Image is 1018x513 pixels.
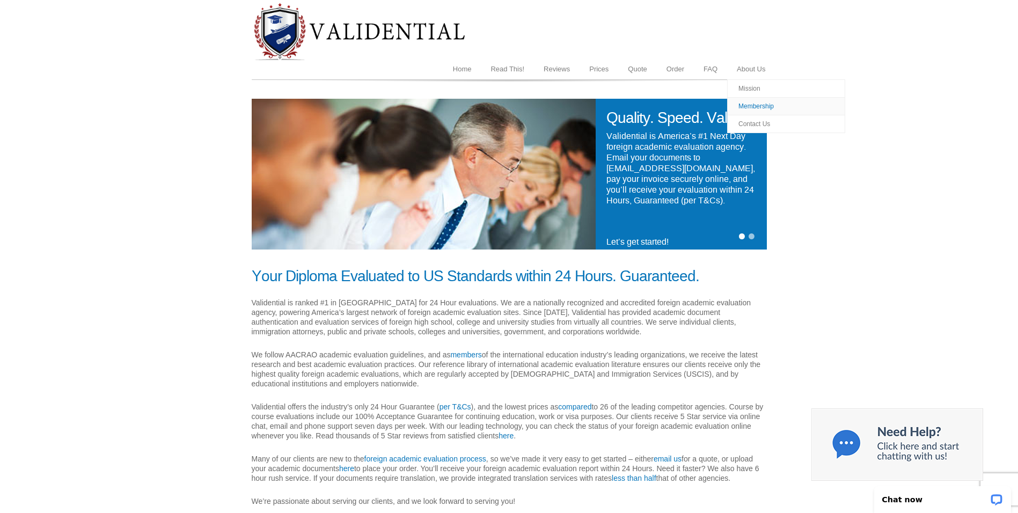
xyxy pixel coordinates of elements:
[450,350,481,359] a: members
[580,59,618,79] a: Prices
[534,59,580,79] a: Reviews
[606,127,756,206] h4: Validential is America’s #1 Next Day foreign academic evaluation agency. Email your documents to ...
[694,59,727,79] a: FAQ
[727,98,845,115] a: Membership
[558,402,591,411] a: compared
[657,59,694,79] a: Order
[364,455,486,463] a: foreign academic evaluation process
[612,474,656,482] a: less than half
[749,233,756,240] a: 2
[481,59,534,79] a: Read This!
[252,99,596,250] img: Validential
[811,408,983,481] img: Chat now
[252,350,767,389] p: We follow AACRAO academic evaluation guidelines, and as of the international education industry’s...
[739,233,746,240] a: 1
[339,464,354,473] a: here
[727,59,775,79] a: About Us
[867,479,1018,513] iframe: LiveChat chat widget
[252,268,767,285] h1: Your Diploma Evaluated to US Standards within 24 Hours. Guaranteed.
[252,2,466,61] img: Diploma Evaluation Service
[252,496,767,506] p: We’re passionate about serving our clients, and we look forward to serving you!
[654,455,682,463] a: email us
[252,402,767,441] p: Validential offers the industry’s only 24 Hour Guarantee ( ), and the lowest prices as to 26 of t...
[606,232,756,247] h4: Let’s get started!
[606,109,756,127] h1: Quality. Speed. Value.
[252,454,767,483] p: Many of our clients are new to the , so we’ve made it very easy to get started – either for a quo...
[252,298,767,336] p: Validential is ranked #1 in [GEOGRAPHIC_DATA] for 24 Hour evaluations. We are a nationally recogn...
[618,59,656,79] a: Quote
[727,80,845,98] a: Mission
[499,431,514,440] a: here
[727,115,845,133] a: Contact Us
[443,59,481,79] a: Home
[440,402,471,411] a: per T&Cs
